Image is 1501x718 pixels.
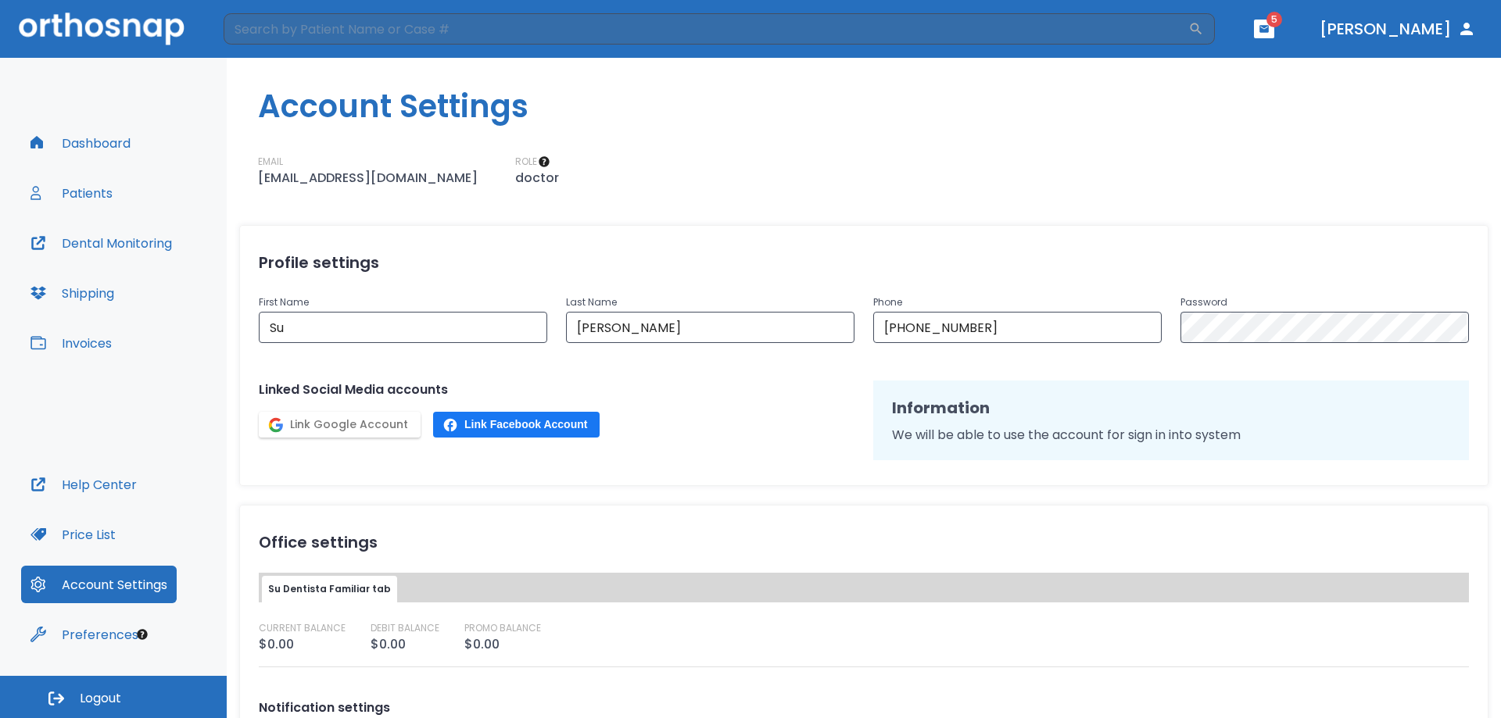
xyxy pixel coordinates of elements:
[258,169,478,188] p: [EMAIL_ADDRESS][DOMAIN_NAME]
[21,124,140,162] button: Dashboard
[259,380,854,399] p: Linked Social Media accounts
[259,635,294,654] p: $0.00
[224,13,1188,45] input: Search by Patient Name or Case #
[873,293,1162,312] p: Phone
[21,566,177,603] button: Account Settings
[21,224,181,262] button: Dental Monitoring
[259,530,1469,554] h2: Office settings
[259,621,346,635] p: CURRENT BALANCE
[80,690,121,707] span: Logout
[892,396,1450,420] h2: Information
[537,155,551,169] div: Tooltip anchor
[371,621,439,635] p: DEBIT BALANCE
[258,155,283,169] p: EMAIL
[21,616,148,653] button: Preferences
[464,621,541,635] p: PROMO BALANCE
[259,698,595,716] label: Notification settings
[262,576,1466,602] div: tabs
[1266,12,1282,27] span: 5
[433,412,600,438] button: Link Facebook Account
[21,516,125,553] button: Price List
[515,155,537,169] p: ROLE
[262,576,397,602] button: Su Dentista Familiar tab
[566,293,854,312] p: Last Name
[566,312,854,343] input: Last Name
[21,324,121,362] button: Invoices
[259,312,547,343] input: First Name
[21,274,124,312] button: Shipping
[21,174,122,212] button: Patients
[873,312,1162,343] input: Phone
[1313,15,1482,43] button: [PERSON_NAME]
[21,466,146,503] button: Help Center
[258,83,1501,130] h1: Account Settings
[19,13,184,45] img: Orthosnap
[259,412,421,438] button: Link Google Account
[259,293,547,312] p: First Name
[371,635,406,654] p: $0.00
[1180,293,1469,312] p: Password
[892,426,1450,445] p: We will be able to use the account for sign in into system
[515,169,559,188] p: doctor
[259,251,1469,274] h2: Profile settings
[464,635,500,654] p: $0.00
[135,627,149,641] div: Tooltip anchor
